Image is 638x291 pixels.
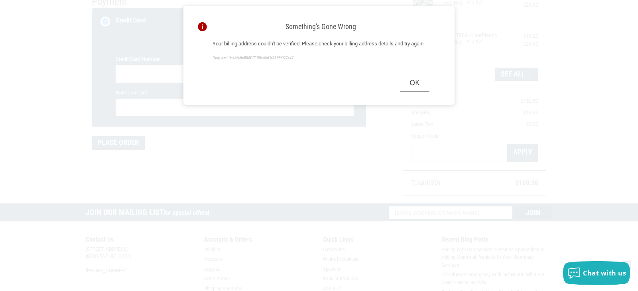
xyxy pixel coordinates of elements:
span: Chat with us [583,269,626,277]
span: e4fef6486017190c44d1f4153f027ae7 [232,56,293,60]
p: Your billing address couldn't be verified. Please check your billing address details and try again. [213,40,429,48]
button: Chat with us [563,261,630,285]
span: Request ID: [213,56,232,60]
span: Something's gone wrong [286,22,356,31]
button: Ok [400,74,429,92]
